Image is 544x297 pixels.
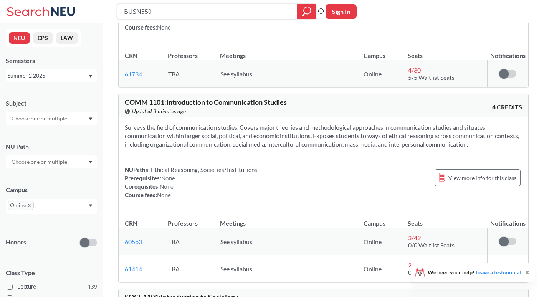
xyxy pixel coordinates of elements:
span: 0/0 Waitlist Seats [408,241,455,249]
div: Campus [6,186,97,194]
svg: Dropdown arrow [89,117,93,120]
th: Meetings [214,211,357,228]
span: 4 / 30 [408,66,421,74]
div: NU Path [6,142,97,151]
th: Meetings [214,44,357,60]
label: Lecture [7,282,97,292]
span: See syllabus [220,265,252,272]
input: Choose one or multiple [8,114,72,123]
span: None [161,175,175,181]
div: Dropdown arrow [6,155,97,168]
button: LAW [56,32,78,44]
span: Ethical Reasoning, Societies/Institutions [150,166,258,173]
th: Campus [357,211,402,228]
div: Summer 2 2025 [8,71,88,80]
input: Class, professor, course number, "phrase" [123,5,292,18]
td: Online [357,255,402,282]
td: TBA [162,60,214,87]
span: 4 CREDITS [492,103,522,111]
svg: Dropdown arrow [89,204,93,207]
button: CPS [33,32,53,44]
div: OnlineX to remove pillDropdown arrow [6,199,97,214]
button: Sign In [326,4,357,19]
a: 61734 [125,70,142,78]
span: See syllabus [220,70,252,78]
div: Subject [6,99,97,107]
div: NUPaths: Prerequisites: Corequisites: Course fees: [125,165,258,199]
span: 139 [88,282,97,291]
span: None [160,183,174,190]
a: 61414 [125,265,142,272]
span: View more info for this class [448,173,516,183]
span: OnlineX to remove pill [8,201,34,210]
svg: Dropdown arrow [89,161,93,164]
div: CRN [125,219,137,228]
td: TBA [162,255,214,282]
th: Professors [162,44,214,60]
span: None [157,191,171,198]
span: 2 / 35 [408,261,421,269]
a: Leave a testimonial [476,269,521,276]
span: 3 / 49 [408,234,421,241]
th: Professors [162,211,214,228]
section: Surveys the field of communication studies. Covers major theories and methodological approaches i... [125,123,522,148]
div: Dropdown arrow [6,112,97,125]
td: Online [357,60,402,87]
svg: magnifying glass [302,6,311,17]
p: Honors [6,238,26,247]
td: Online [357,228,402,255]
td: TBA [162,228,214,255]
svg: X to remove pill [28,204,31,207]
svg: Dropdown arrow [89,75,93,78]
a: 60560 [125,238,142,245]
th: Seats [402,44,487,60]
div: CRN [125,51,137,60]
th: Campus [357,44,402,60]
button: NEU [9,32,30,44]
th: Notifications [487,211,528,228]
div: Semesters [6,56,97,65]
div: magnifying glass [297,4,316,19]
span: None [157,24,171,31]
span: We need your help! [428,270,521,275]
span: COMM 1101 : Introduction to Communication Studies [125,98,287,106]
span: See syllabus [220,238,252,245]
div: Summer 2 2025Dropdown arrow [6,69,97,82]
span: 0/0 Waitlist Seats [408,269,455,276]
th: Seats [402,211,487,228]
input: Choose one or multiple [8,157,72,167]
span: Updated 3 minutes ago [132,107,186,115]
span: Class Type [6,269,97,277]
span: 5/5 Waitlist Seats [408,74,455,81]
th: Notifications [487,44,528,60]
